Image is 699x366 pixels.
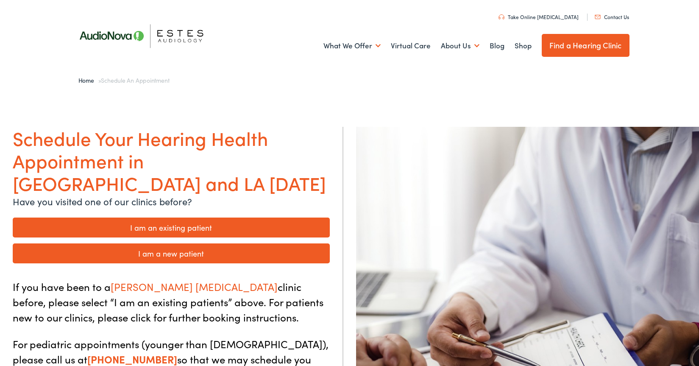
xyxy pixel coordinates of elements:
a: Virtual Care [391,30,431,61]
span: » [78,76,170,84]
span: [PERSON_NAME] [MEDICAL_DATA] [111,279,278,293]
img: utility icon [595,15,601,19]
img: utility icon [498,14,504,20]
a: I am an existing patient [13,218,330,237]
a: I am a new patient [13,243,330,263]
p: Have you visited one of our clinics before? [13,194,330,208]
a: About Us [441,30,479,61]
a: Take Online [MEDICAL_DATA] [498,13,579,20]
h1: Schedule Your Hearing Health Appointment in [GEOGRAPHIC_DATA] and LA [DATE] [13,127,330,194]
a: [PHONE_NUMBER] [87,352,177,366]
span: Schedule an Appointment [101,76,169,84]
a: Blog [490,30,504,61]
a: Find a Hearing Clinic [542,34,629,57]
a: Home [78,76,98,84]
a: Shop [515,30,532,61]
a: What We Offer [323,30,381,61]
p: If you have been to a clinic before, please select “I am an existing patients” above. For patient... [13,279,330,325]
a: Contact Us [595,13,629,20]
